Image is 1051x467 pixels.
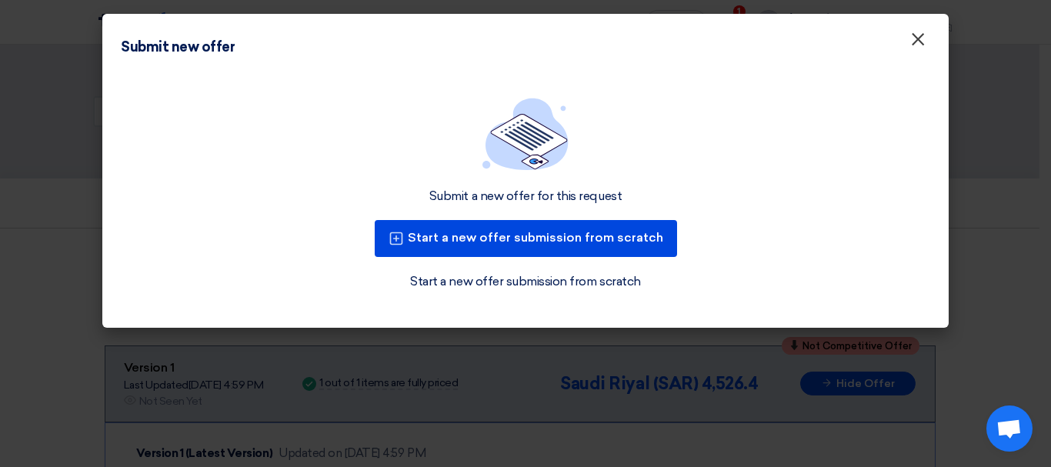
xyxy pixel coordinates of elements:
[910,28,926,58] font: ×
[408,230,663,245] font: Start a new offer submission from scratch
[986,405,1033,452] div: Open chat
[121,38,235,55] font: Submit new offer
[898,25,938,55] button: Close
[429,188,622,203] font: Submit a new offer for this request
[375,220,677,257] button: Start a new offer submission from scratch
[482,98,569,170] img: empty_state_list.svg
[410,274,640,289] font: Start a new offer submission from scratch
